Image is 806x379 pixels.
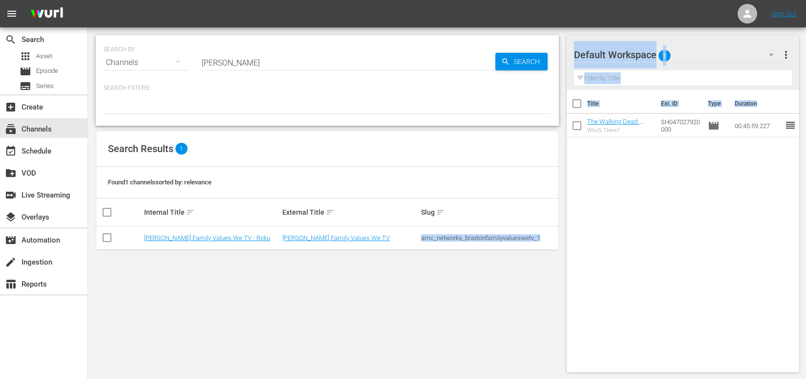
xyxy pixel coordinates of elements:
span: Reports [5,278,17,290]
td: SH047027920000 [657,114,704,137]
span: Search [5,34,17,45]
p: Search Filters: [104,84,551,92]
a: [PERSON_NAME] Family Values We TV [282,234,390,242]
span: 1 [658,45,671,66]
span: Create [5,101,17,113]
span: Channels [5,123,17,135]
th: Ext. ID [655,90,702,117]
span: Series [20,80,31,92]
span: Live Streaming [5,189,17,201]
span: Episode [36,66,58,76]
span: Search Results [108,143,173,155]
span: sort [436,208,445,217]
span: sort [186,208,195,217]
span: menu [6,8,18,20]
span: Schedule [5,145,17,157]
span: Asset [36,51,52,61]
a: [PERSON_NAME] Family Values We TV - Roku [144,234,270,242]
span: Search [510,53,548,70]
th: Duration [729,90,787,117]
span: sort [326,208,335,217]
a: The Walking Dead: Dead City 102: Who's There? [587,118,644,140]
div: Default Workspace [574,41,784,68]
span: reorder [785,119,796,131]
button: Search [495,53,548,70]
span: Series [36,81,54,91]
span: Episode [20,66,31,77]
span: VOD [5,167,17,179]
span: more_vert [780,49,792,61]
span: Asset [20,50,31,62]
span: Overlays [5,211,17,223]
span: Automation [5,234,17,246]
span: Episode [708,120,720,132]
span: Found 1 channels sorted by: relevance [108,178,212,186]
span: 1 [175,143,188,155]
div: Internal Title [144,206,280,218]
div: amc_networks_braxtonfamilyvalueswetv_1 [421,234,557,242]
div: External Title [282,206,418,218]
a: Sign Out [771,10,797,18]
th: Title [587,90,656,117]
td: 00:45:59.227 [731,114,785,137]
div: Channels [104,49,190,76]
span: Ingestion [5,256,17,268]
div: Slug [421,206,557,218]
button: more_vert [780,43,792,67]
th: Type [702,90,729,117]
img: ans4CAIJ8jUAAAAAAAAAAAAAAAAAAAAAAAAgQb4GAAAAAAAAAAAAAAAAAAAAAAAAJMjXAAAAAAAAAAAAAAAAAAAAAAAAgAT5G... [23,2,70,25]
div: Who'S There? [587,127,653,134]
